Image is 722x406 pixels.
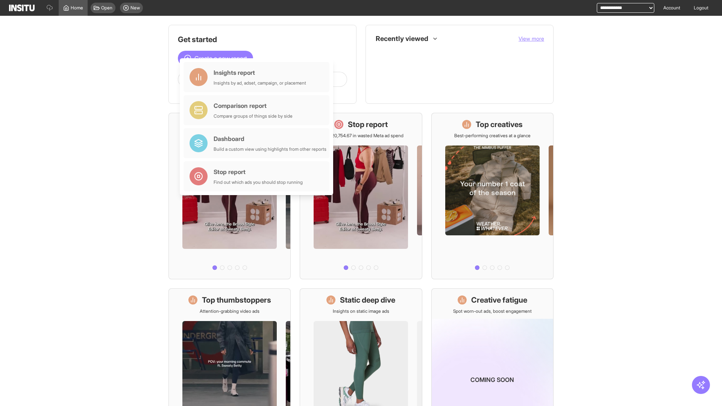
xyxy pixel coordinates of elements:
[178,51,253,66] button: Create a new report
[71,5,83,11] span: Home
[333,308,389,314] p: Insights on static image ads
[9,5,35,11] img: Logo
[431,113,554,279] a: Top creativesBest-performing creatives at a glance
[130,5,140,11] span: New
[300,113,422,279] a: Stop reportSave £20,754.67 in wasted Meta ad spend
[194,54,247,63] span: Create a new report
[214,167,303,176] div: Stop report
[214,68,306,77] div: Insights report
[318,133,403,139] p: Save £20,754.67 in wasted Meta ad spend
[202,295,271,305] h1: Top thumbstoppers
[214,179,303,185] div: Find out which ads you should stop running
[214,113,293,119] div: Compare groups of things side by side
[476,119,523,130] h1: Top creatives
[178,34,347,45] h1: Get started
[200,308,259,314] p: Attention-grabbing video ads
[454,133,531,139] p: Best-performing creatives at a glance
[214,80,306,86] div: Insights by ad, adset, campaign, or placement
[519,35,544,42] button: View more
[214,101,293,110] div: Comparison report
[214,146,326,152] div: Build a custom view using highlights from other reports
[101,5,112,11] span: Open
[340,295,395,305] h1: Static deep dive
[168,113,291,279] a: What's live nowSee all active ads instantly
[348,119,388,130] h1: Stop report
[214,134,326,143] div: Dashboard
